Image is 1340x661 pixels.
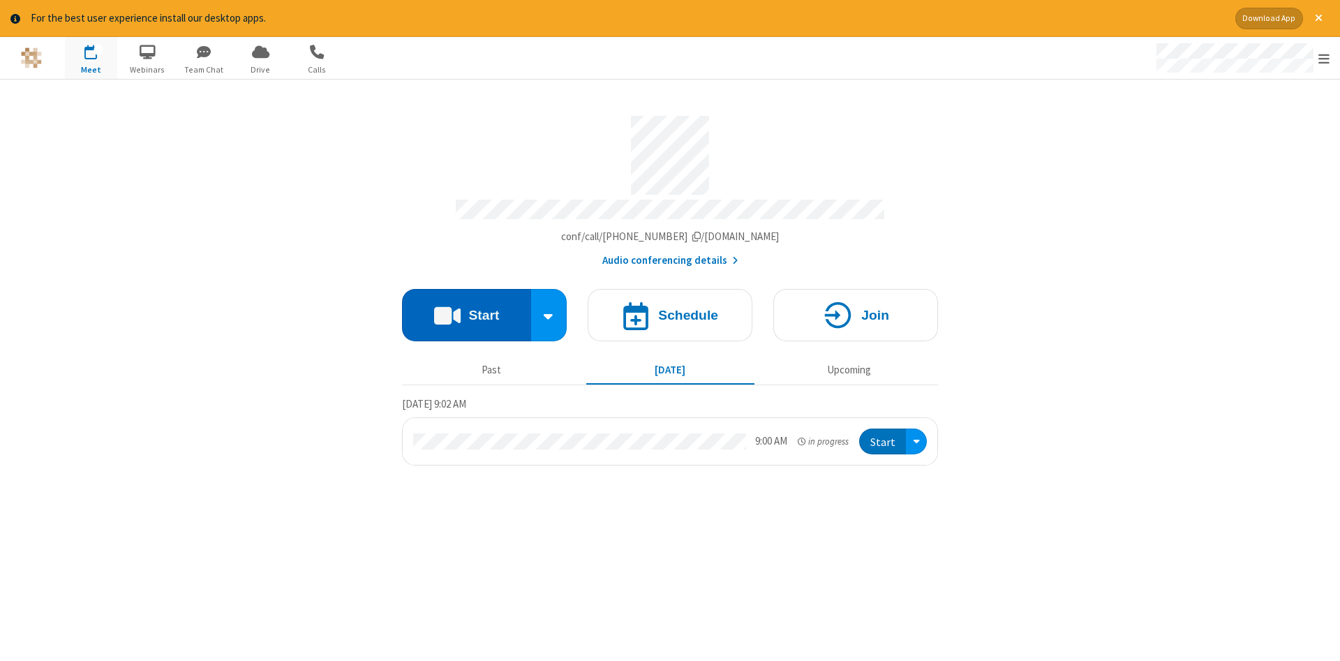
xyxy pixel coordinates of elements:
[755,433,787,450] div: 9:00 AM
[5,37,57,79] button: Logo
[602,253,738,269] button: Audio conferencing details
[65,64,117,76] span: Meet
[402,397,466,410] span: [DATE] 9:02 AM
[531,289,567,341] div: Start conference options
[408,357,576,384] button: Past
[906,429,927,454] div: Open menu
[402,396,938,466] section: Today's Meetings
[859,429,906,454] button: Start
[588,289,752,341] button: Schedule
[773,289,938,341] button: Join
[798,435,849,448] em: in progress
[121,64,174,76] span: Webinars
[468,309,499,322] h4: Start
[861,309,889,322] h4: Join
[658,309,718,322] h4: Schedule
[1308,8,1330,29] button: Close alert
[21,47,42,68] img: QA Selenium DO NOT DELETE OR CHANGE
[561,230,780,243] span: Copy my meeting room link
[94,45,103,55] div: 1
[178,64,230,76] span: Team Chat
[586,357,754,384] button: [DATE]
[402,105,938,268] section: Account details
[234,64,287,76] span: Drive
[765,357,933,384] button: Upcoming
[1235,8,1303,29] button: Download App
[402,289,531,341] button: Start
[291,64,343,76] span: Calls
[31,10,1225,27] div: For the best user experience install our desktop apps.
[561,229,780,245] button: Copy my meeting room linkCopy my meeting room link
[1143,37,1340,79] div: Open menu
